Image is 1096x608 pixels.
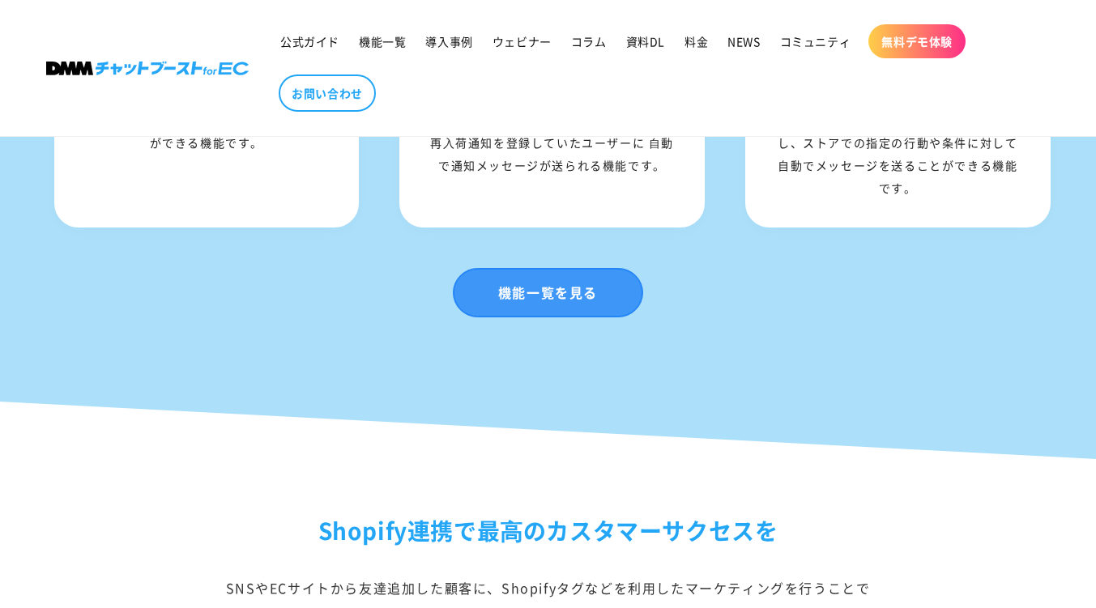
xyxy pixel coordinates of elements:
span: NEWS [727,34,760,49]
a: 公式ガイド [271,24,349,58]
a: コラム [561,24,616,58]
a: 導入事例 [416,24,482,58]
span: 資料DL [626,34,665,49]
span: 導入事例 [425,34,472,49]
span: 公式ガイド [280,34,339,49]
a: 無料デモ体験 [868,24,966,58]
img: 株式会社DMM Boost [46,62,249,75]
a: ウェビナー [483,24,561,58]
a: NEWS [718,24,770,58]
div: Shopifyアプリ「Shopify Flow」と連携し、ストアでの指定の行動や条件に対して自動でメッセージを送ることができる機能です。 [749,108,1047,199]
span: ウェビナー [493,34,552,49]
span: コミュニティ [780,34,851,49]
a: 機能一覧 [349,24,416,58]
a: 資料DL [616,24,675,58]
span: 無料デモ体験 [881,34,953,49]
h2: Shopify連携で最⾼のカスタマーサクセスを [46,512,1051,551]
span: 機能一覧 [359,34,406,49]
a: 料金 [675,24,718,58]
a: 機能一覧を見る [453,268,643,317]
a: コミュニティ [770,24,861,58]
div: 在庫が0の商品が再⼊荷された場合、 予め再⼊荷通知を登録していたユーザーに ⾃動で通知メッセージが送られる機能です。 [403,108,701,176]
span: コラム [571,34,607,49]
a: お問い合わせ [279,74,376,112]
span: 料金 [684,34,708,49]
span: お問い合わせ [292,86,363,100]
